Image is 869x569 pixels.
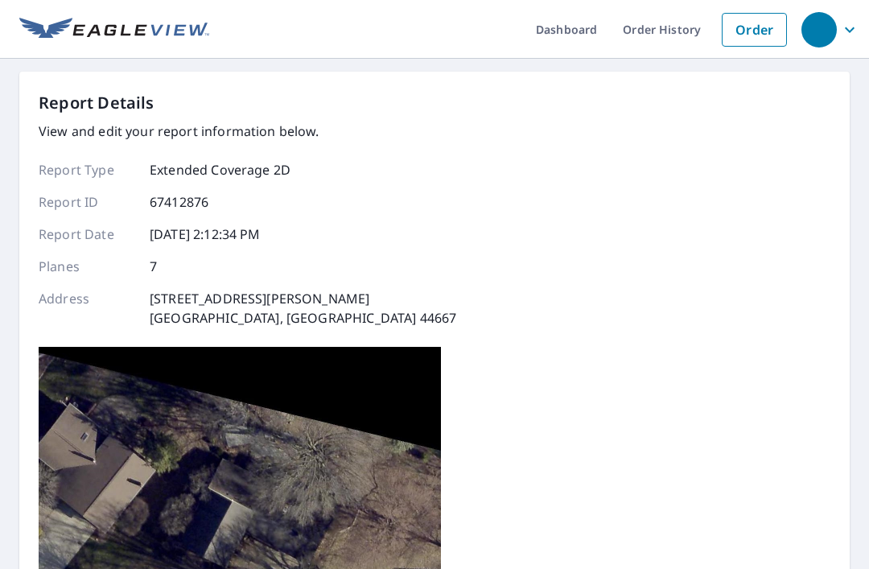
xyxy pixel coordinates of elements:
p: [STREET_ADDRESS][PERSON_NAME] [GEOGRAPHIC_DATA], [GEOGRAPHIC_DATA] 44667 [150,289,456,328]
p: Address [39,289,135,328]
p: View and edit your report information below. [39,122,456,141]
p: Report Date [39,225,135,244]
p: 7 [150,257,157,276]
p: Report Type [39,160,135,179]
p: 67412876 [150,192,208,212]
p: Planes [39,257,135,276]
img: EV Logo [19,18,209,42]
p: Report Details [39,91,154,115]
a: Order [722,13,787,47]
p: Report ID [39,192,135,212]
p: Extended Coverage 2D [150,160,290,179]
p: [DATE] 2:12:34 PM [150,225,261,244]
